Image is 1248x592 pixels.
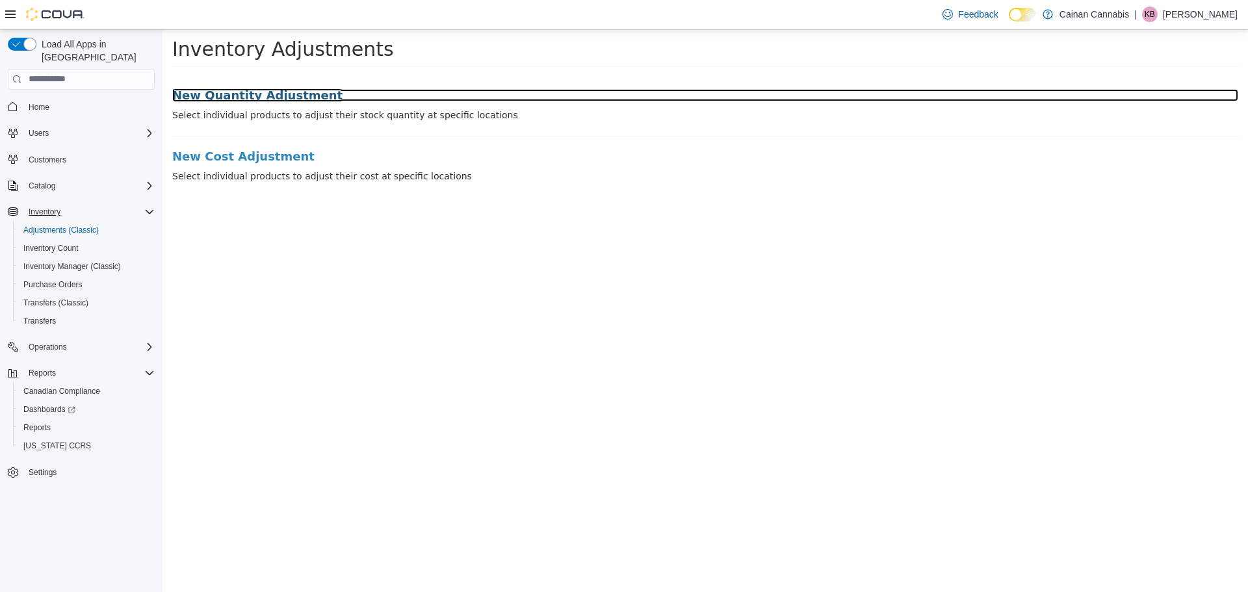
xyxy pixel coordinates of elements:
[23,152,71,168] a: Customers
[18,222,104,238] a: Adjustments (Classic)
[18,277,88,292] a: Purchase Orders
[29,102,49,112] span: Home
[29,128,49,138] span: Users
[23,125,155,141] span: Users
[23,243,79,253] span: Inventory Count
[3,364,160,382] button: Reports
[1134,6,1137,22] p: |
[958,8,998,21] span: Feedback
[36,38,155,64] span: Load All Apps in [GEOGRAPHIC_DATA]
[18,402,81,417] a: Dashboards
[18,259,126,274] a: Inventory Manager (Classic)
[23,422,51,433] span: Reports
[10,59,1076,72] a: New Quantity Adjustment
[1009,21,1009,22] span: Dark Mode
[26,8,84,21] img: Cova
[23,125,54,141] button: Users
[18,240,84,256] a: Inventory Count
[23,339,72,355] button: Operations
[13,239,160,257] button: Inventory Count
[23,365,155,381] span: Reports
[13,400,160,418] a: Dashboards
[1009,8,1036,21] input: Dark Mode
[18,240,155,256] span: Inventory Count
[23,204,155,220] span: Inventory
[29,368,56,378] span: Reports
[23,225,99,235] span: Adjustments (Classic)
[23,441,91,451] span: [US_STATE] CCRS
[29,207,60,217] span: Inventory
[3,338,160,356] button: Operations
[3,177,160,195] button: Catalog
[18,295,94,311] a: Transfers (Classic)
[23,151,155,168] span: Customers
[1142,6,1158,22] div: Kimberly Blake
[3,97,160,116] button: Home
[3,124,160,142] button: Users
[18,420,56,435] a: Reports
[1059,6,1129,22] p: Cainan Cannabis
[23,99,55,115] a: Home
[23,178,155,194] span: Catalog
[18,222,155,238] span: Adjustments (Classic)
[13,294,160,312] button: Transfers (Classic)
[18,277,155,292] span: Purchase Orders
[18,313,155,329] span: Transfers
[23,279,83,290] span: Purchase Orders
[18,438,155,454] span: Washington CCRS
[13,257,160,276] button: Inventory Manager (Classic)
[1163,6,1238,22] p: [PERSON_NAME]
[3,150,160,169] button: Customers
[3,463,160,482] button: Settings
[23,386,100,396] span: Canadian Compliance
[18,420,155,435] span: Reports
[23,261,121,272] span: Inventory Manager (Classic)
[1145,6,1155,22] span: KB
[10,120,1076,133] a: New Cost Adjustment
[10,79,1076,92] p: Select individual products to adjust their stock quantity at specific locations
[18,402,155,417] span: Dashboards
[29,155,66,165] span: Customers
[10,8,231,31] span: Inventory Adjustments
[23,99,155,115] span: Home
[23,339,155,355] span: Operations
[13,276,160,294] button: Purchase Orders
[23,178,60,194] button: Catalog
[23,316,56,326] span: Transfers
[23,298,88,308] span: Transfers (Classic)
[13,437,160,455] button: [US_STATE] CCRS
[18,259,155,274] span: Inventory Manager (Classic)
[18,383,155,399] span: Canadian Compliance
[29,342,67,352] span: Operations
[13,382,160,400] button: Canadian Compliance
[13,312,160,330] button: Transfers
[937,1,1003,27] a: Feedback
[18,383,105,399] a: Canadian Compliance
[23,204,66,220] button: Inventory
[13,418,160,437] button: Reports
[23,365,61,381] button: Reports
[8,92,155,516] nav: Complex example
[29,181,55,191] span: Catalog
[23,404,75,415] span: Dashboards
[3,203,160,221] button: Inventory
[23,465,62,480] a: Settings
[23,464,155,480] span: Settings
[18,295,155,311] span: Transfers (Classic)
[13,221,160,239] button: Adjustments (Classic)
[10,140,1076,153] p: Select individual products to adjust their cost at specific locations
[29,467,57,478] span: Settings
[18,438,96,454] a: [US_STATE] CCRS
[18,313,61,329] a: Transfers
